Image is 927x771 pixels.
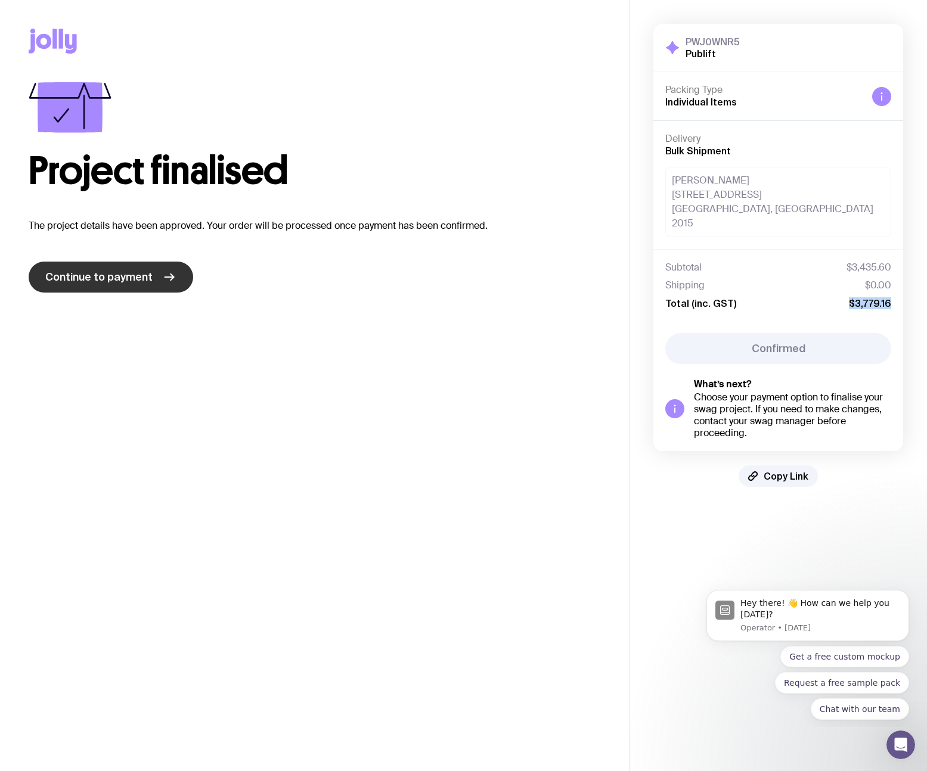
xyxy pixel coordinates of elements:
[886,730,915,759] iframe: Intercom live chat
[849,297,891,309] span: $3,779.16
[29,219,600,233] p: The project details have been approved. Your order will be processed once payment has been confir...
[686,48,740,60] h2: Publift
[665,145,731,156] span: Bulk Shipment
[865,279,891,291] span: $0.00
[847,262,891,273] span: $3,435.60
[694,378,891,390] h5: What’s next?
[665,167,891,237] div: [PERSON_NAME] [STREET_ADDRESS] [GEOGRAPHIC_DATA], [GEOGRAPHIC_DATA] 2015
[29,262,193,293] a: Continue to payment
[764,470,808,482] span: Copy Link
[689,579,927,727] iframe: Intercom notifications message
[665,297,736,309] span: Total (inc. GST)
[665,333,891,364] button: Confirmed
[29,152,600,190] h1: Project finalised
[739,465,818,487] button: Copy Link
[45,270,153,284] span: Continue to payment
[686,36,740,48] h3: PWJ0WNR5
[665,84,863,96] h4: Packing Type
[665,279,705,291] span: Shipping
[694,391,891,439] div: Choose your payment option to finalise your swag project. If you need to make changes, contact yo...
[665,262,702,273] span: Subtotal
[665,133,891,145] h4: Delivery
[665,97,737,107] span: Individual Items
